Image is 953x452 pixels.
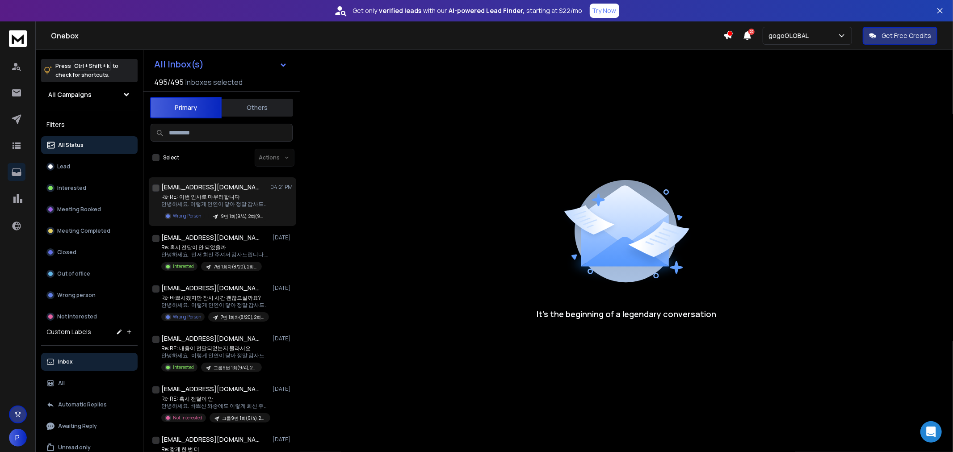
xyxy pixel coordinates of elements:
button: Automatic Replies [41,396,138,414]
button: Get Free Credits [863,27,937,45]
p: [DATE] [273,385,293,393]
p: Unread only [58,444,91,451]
p: 그룹9번 1회(9/4), 2회(9/6),3회(9/9) [222,415,265,422]
p: [DATE] [273,335,293,342]
h1: [EMAIL_ADDRESS][DOMAIN_NAME] [161,284,260,293]
h1: [EMAIL_ADDRESS][DOMAIN_NAME] [161,233,260,242]
button: Meeting Booked [41,201,138,218]
p: 안녕하세요. 먼저 회신 주셔서 감사드립니다. 말씀 주신 [161,251,269,258]
h1: [EMAIL_ADDRESS][DOMAIN_NAME] [161,183,260,192]
p: Re: 혹시 전달이 안 되었을까 [161,244,269,251]
p: Get only with our starting at $22/mo [353,6,583,15]
p: Try Now [592,6,617,15]
button: Wrong person [41,286,138,304]
button: Not Interested [41,308,138,326]
p: Not Interested [173,414,202,421]
button: All Status [41,136,138,154]
img: logo [9,30,27,47]
p: gogoGLOBAL [768,31,812,40]
p: Closed [57,249,76,256]
p: Inbox [58,358,73,365]
h1: [EMAIL_ADDRESS][DOMAIN_NAME] [161,435,260,444]
div: Open Intercom Messenger [920,421,942,443]
h1: All Campaigns [48,90,92,99]
p: Re: RE: 내용이 전달되었는지 몰라서요 [161,345,269,352]
h1: All Inbox(s) [154,60,204,69]
p: Interested [173,364,194,371]
p: Get Free Credits [882,31,931,40]
p: Press to check for shortcuts. [55,62,118,80]
strong: AI-powered Lead Finder, [449,6,525,15]
p: All Status [58,142,84,149]
p: Wrong Person [173,314,201,320]
button: Try Now [590,4,619,18]
span: 495 / 495 [154,77,184,88]
p: [DATE] [273,285,293,292]
button: Closed [41,243,138,261]
span: 22 [748,29,755,35]
button: All Inbox(s) [147,55,294,73]
p: Re: RE: 이번 인사로 마무리합니다 [161,193,269,201]
button: Inbox [41,353,138,371]
p: [DATE] [273,436,293,443]
label: Select [163,154,179,161]
p: Wrong person [57,292,96,299]
button: Interested [41,179,138,197]
button: Others [222,98,293,117]
p: Re: 바쁘시겠지만 잠시 시간 괜찮으실까요? [161,294,269,301]
strong: verified leads [379,6,422,15]
h3: Filters [41,118,138,131]
p: 04:21 PM [270,184,293,191]
h3: Inboxes selected [185,77,243,88]
button: P [9,429,27,447]
p: 안녕하세요. 이렇게 인연이 닿아 정말 감사드립니다. 무엇보다도 [161,201,269,208]
button: Awaiting Reply [41,417,138,435]
h3: Custom Labels [46,327,91,336]
h1: Onebox [51,30,723,41]
p: 안녕하세요. 이렇게 인연이 닿아 정말 감사드립니다. 무엇보다도 [161,301,269,309]
p: Out of office [57,270,90,277]
h1: [EMAIL_ADDRESS][DOMAIN_NAME] [161,334,260,343]
p: 그룹9번 1회(9/4), 2회(9/6),3회(9/9) [214,364,256,371]
p: Meeting Booked [57,206,101,213]
p: 9번 1회(9/4), 2회(9/6),3회(9/9) [221,213,264,220]
button: Meeting Completed [41,222,138,240]
span: Ctrl + Shift + k [73,61,111,71]
p: Not Interested [57,313,97,320]
p: Re: RE: 혹시 전달이 안 [161,395,269,402]
p: Automatic Replies [58,401,107,408]
p: Interested [173,263,194,270]
button: Out of office [41,265,138,283]
p: 7번 1회차(8/20), 2회차(8/24), 3회차(8/31) [221,314,264,321]
p: Wrong Person [173,213,201,219]
p: 7번 1회차(8/20), 2회차(8/24), 3회차(8/31) [214,264,256,270]
p: It’s the beginning of a legendary conversation [537,308,717,320]
button: All Campaigns [41,86,138,104]
p: Lead [57,163,70,170]
p: 안녕하세요. 바쁘신 와중에도 이렇게 회신 주셔서 [161,402,269,410]
p: All [58,380,65,387]
button: All [41,374,138,392]
p: Awaiting Reply [58,423,97,430]
button: Lead [41,158,138,176]
button: Primary [150,97,222,118]
p: Meeting Completed [57,227,110,234]
p: Interested [57,184,86,192]
h1: [EMAIL_ADDRESS][DOMAIN_NAME] [161,385,260,393]
p: [DATE] [273,234,293,241]
p: 안녕하세요. 이렇게 인연이 닿아 정말 감사드립니다. 무엇보다도 [161,352,269,359]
